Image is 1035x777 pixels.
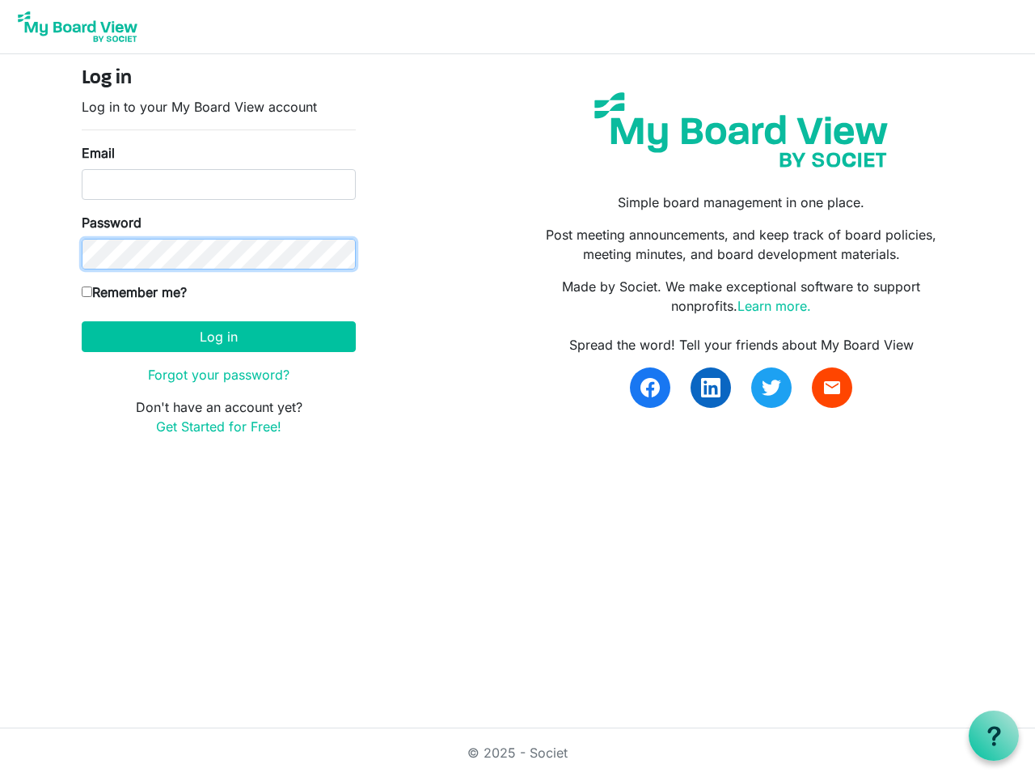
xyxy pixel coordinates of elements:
[640,378,660,397] img: facebook.svg
[737,298,811,314] a: Learn more.
[82,213,142,232] label: Password
[530,193,953,212] p: Simple board management in one place.
[530,335,953,355] div: Spread the word! Tell your friends about My Board View
[530,225,953,264] p: Post meeting announcements, and keep track of board policies, meeting minutes, and board developm...
[822,378,842,397] span: email
[467,745,568,761] a: © 2025 - Societ
[530,277,953,316] p: Made by Societ. We make exceptional software to support nonprofits.
[812,367,852,408] a: email
[148,367,289,383] a: Forgot your password?
[82,143,115,163] label: Email
[82,97,356,117] p: Log in to your My Board View account
[82,321,356,352] button: Log in
[82,287,92,297] input: Remember me?
[82,397,356,436] p: Don't have an account yet?
[82,67,356,91] h4: Log in
[762,378,781,397] img: twitter.svg
[701,378,720,397] img: linkedin.svg
[582,80,900,180] img: my-board-view-societ.svg
[13,6,142,47] img: My Board View Logo
[156,418,281,435] a: Get Started for Free!
[82,282,187,302] label: Remember me?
